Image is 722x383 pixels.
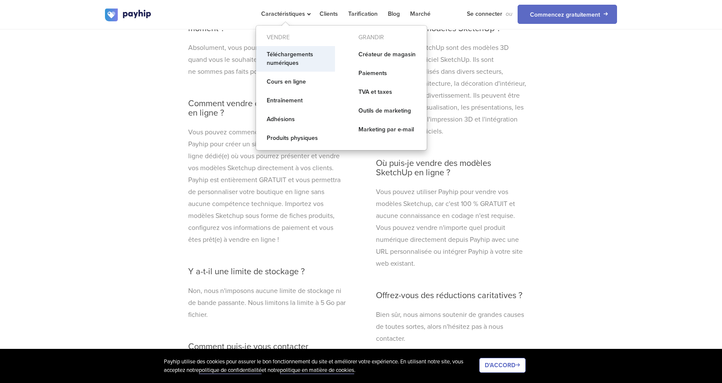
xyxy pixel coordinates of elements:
[348,46,427,63] a: Créateur de magasin
[188,267,305,277] font: Y a-t-il une limite de stockage ?
[164,358,463,374] font: Payhip utilise des cookies pour assurer le bon fonctionnement du site et améliorer votre expérien...
[267,78,306,85] font: Cours en ligne
[256,130,335,147] a: Produits physiques
[354,367,355,374] font: .
[376,310,524,343] font: Bien sûr, nous aimons soutenir de grandes causes de toutes sortes, alors n'hésitez pas à nous con...
[506,10,512,17] font: ou
[348,102,427,119] a: Outils de marketing
[188,99,340,118] font: Comment vendre des modèles SketchUp en ligne ?
[267,34,290,41] font: Vendre
[348,84,427,101] a: TVA et taxes
[256,92,335,109] a: Entraînement
[358,107,411,114] font: Outils de marketing
[267,116,295,123] font: Adhésions
[479,358,526,373] button: D'ACCORD
[358,88,392,96] font: TVA et taxes
[188,44,338,76] font: Absolument, vous pourrez annuler votre compte quand vous le souhaitez si vous décidez que nous ne...
[485,362,515,369] font: D'ACCORD
[358,70,387,77] font: Paiements
[376,158,491,178] font: Où puis-je vendre des modèles SketchUp en ligne ?
[358,51,416,58] font: Créateur de magasin
[410,10,431,17] font: Marché
[358,126,414,133] font: Marketing par e-mail
[262,367,280,374] font: et notre
[256,111,335,128] a: Adhésions
[348,65,427,82] a: Paiements
[376,44,526,136] font: Les modèles SketchUp sont des modèles 3D créés avec le logiciel SketchUp. Ils sont fréquemment ut...
[280,367,354,374] a: politique en matière de cookies
[267,134,318,142] font: Produits physiques
[358,34,384,41] font: Grandir
[256,46,335,72] a: Téléchargements numériques
[388,10,400,17] font: Blog
[261,10,305,17] font: Caractéristiques
[267,51,313,67] font: Téléchargements numériques
[188,287,346,319] font: Non, nous n'imposons aucune limite de stockage ni de bande passante. Nous limitons la limite à 5 ...
[348,121,427,138] a: Marketing par e-mail
[188,342,309,352] font: Comment puis-je vous contacter
[376,188,523,268] font: Vous pouvez utiliser Payhip pour vendre vos modèles Sketchup, car c'est 100 % GRATUIT et aucune c...
[518,5,617,24] a: Commencez gratuitement
[199,367,262,374] a: politique de confidentialité
[105,9,152,21] img: logo.svg
[348,10,378,17] font: Tarification
[267,97,303,104] font: Entraînement
[256,73,335,90] a: Cours en ligne
[530,11,600,18] font: Commencez gratuitement
[320,10,338,17] font: Clients
[376,290,522,301] font: Offrez-vous des réductions caritatives ?
[467,10,502,17] font: Se connecter
[188,128,341,244] font: Vous pouvez commencer par vous inscrire sur Payhip pour créer un site web ou une boutique en lign...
